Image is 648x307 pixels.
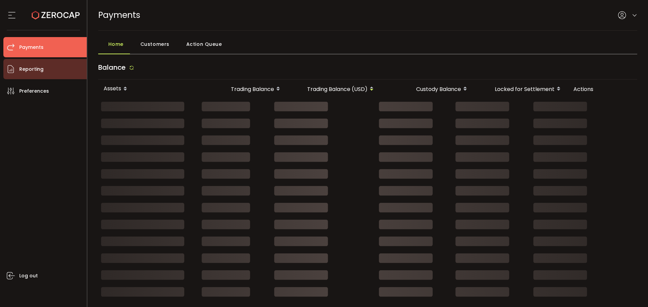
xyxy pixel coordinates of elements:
[19,86,49,96] span: Preferences
[108,37,124,51] span: Home
[186,37,222,51] span: Action Queue
[568,85,636,93] div: Actions
[475,83,568,95] div: Locked for Settlement
[98,63,126,72] span: Balance
[381,83,475,95] div: Custody Balance
[19,64,44,74] span: Reporting
[288,83,381,95] div: Trading Balance (USD)
[19,42,44,52] span: Payments
[19,271,38,281] span: Log out
[98,83,203,95] div: Assets
[140,37,169,51] span: Customers
[203,83,288,95] div: Trading Balance
[98,9,140,21] span: Payments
